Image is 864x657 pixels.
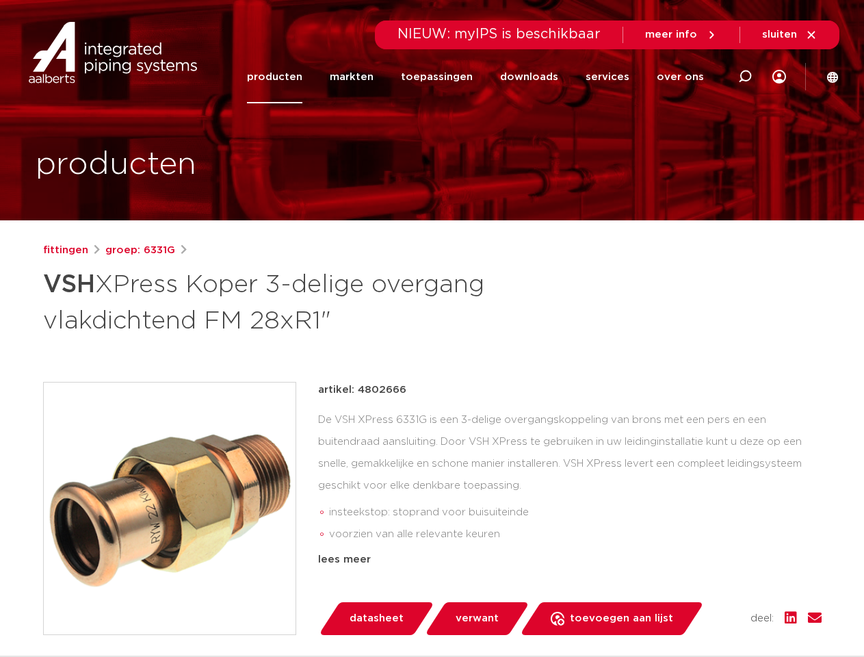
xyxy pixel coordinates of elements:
li: insteekstop: stoprand voor buisuiteinde [329,502,822,524]
a: markten [330,51,374,103]
a: downloads [500,51,558,103]
a: producten [247,51,302,103]
h1: XPress Koper 3-delige overgang vlakdichtend FM 28xR1" [43,264,557,338]
a: datasheet [318,602,434,635]
p: artikel: 4802666 [318,382,406,398]
strong: VSH [43,272,95,297]
span: meer info [645,29,697,40]
li: voorzien van alle relevante keuren [329,524,822,545]
a: meer info [645,29,718,41]
span: NIEUW: myIPS is beschikbaar [397,27,601,41]
span: deel: [750,610,774,627]
span: sluiten [762,29,797,40]
a: over ons [657,51,704,103]
h1: producten [36,143,196,187]
a: toepassingen [401,51,473,103]
a: fittingen [43,242,88,259]
span: toevoegen aan lijst [570,608,673,630]
a: groep: 6331G [105,242,175,259]
nav: Menu [247,51,704,103]
span: datasheet [350,608,404,630]
a: services [586,51,629,103]
div: lees meer [318,552,822,568]
span: verwant [456,608,499,630]
li: Leak Before Pressed-functie [329,545,822,567]
a: verwant [424,602,529,635]
img: Product Image for VSH XPress Koper 3-delige overgang vlakdichtend FM 28xR1" [44,383,296,634]
a: sluiten [762,29,817,41]
div: De VSH XPress 6331G is een 3-delige overgangskoppeling van brons met een pers en een buitendraad ... [318,409,822,546]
